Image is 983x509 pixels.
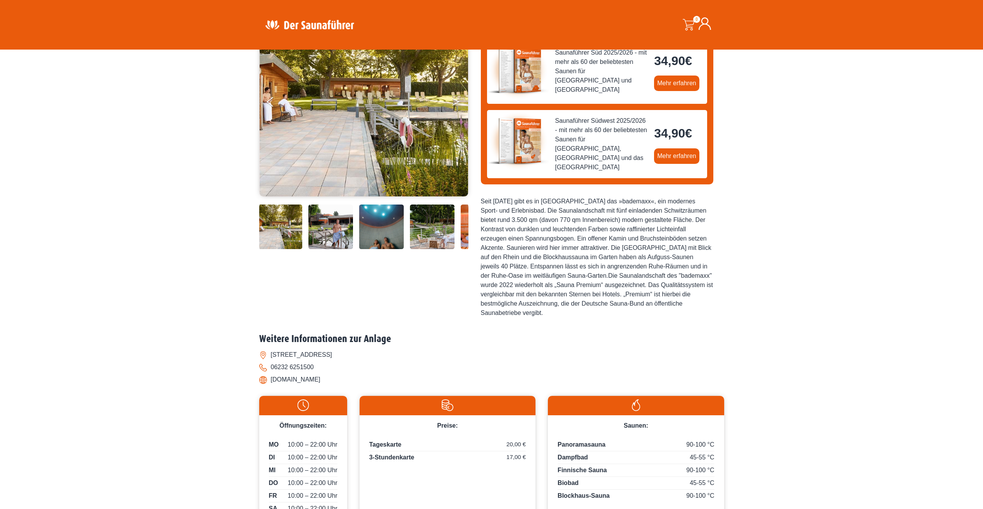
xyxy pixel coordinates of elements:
[259,373,724,386] li: [DOMAIN_NAME]
[654,148,699,164] a: Mehr erfahren
[558,454,588,461] span: Dampfbad
[269,491,277,500] span: FR
[693,16,700,23] span: 0
[259,349,724,361] li: [STREET_ADDRESS]
[487,39,549,101] img: der-saunafuehrer-2025-sued.jpg
[487,110,549,172] img: der-saunafuehrer-2025-suedwest.jpg
[558,492,609,499] span: Blockhaus-Sauna
[685,126,692,140] span: €
[288,440,337,449] span: 10:00 – 22:00 Uhr
[288,491,337,500] span: 10:00 – 22:00 Uhr
[259,333,724,345] h2: Weitere Informationen zur Anlage
[451,94,471,113] button: Next
[369,453,526,462] p: 3-Stundenkarte
[279,422,327,429] span: Öffnungszeiten:
[686,440,714,449] span: 90-100 °C
[369,440,526,451] p: Tageskarte
[686,491,714,500] span: 90-100 °C
[269,478,278,488] span: DO
[558,441,606,448] span: Panoramasauna
[685,54,692,68] span: €
[481,197,713,318] div: Seit [DATE] gibt es in [GEOGRAPHIC_DATA] das »bademaxx«, ein modernes Sport- und Erlebnisbad. Die...
[654,54,692,68] bdi: 34,90
[269,453,275,462] span: DI
[269,440,279,449] span: MO
[624,422,648,429] span: Saunen:
[363,399,532,411] img: Preise-weiss.svg
[555,116,648,172] span: Saunaführer Südwest 2025/2026 - mit mehr als 60 der beliebtesten Saunen für [GEOGRAPHIC_DATA], [G...
[288,478,337,488] span: 10:00 – 22:00 Uhr
[288,466,337,475] span: 10:00 – 22:00 Uhr
[690,453,714,462] span: 45-55 °C
[288,453,337,462] span: 10:00 – 22:00 Uhr
[690,478,714,488] span: 45-55 °C
[437,422,458,429] span: Preise:
[654,126,692,140] bdi: 34,90
[558,467,607,473] span: Finnische Sauna
[654,76,699,91] a: Mehr erfahren
[686,466,714,475] span: 90-100 °C
[269,466,276,475] span: MI
[267,94,286,113] button: Previous
[555,48,648,95] span: Saunaführer Süd 2025/2026 - mit mehr als 60 der beliebtesten Saunen für [GEOGRAPHIC_DATA] und [GE...
[558,480,578,486] span: Biobad
[506,453,526,462] span: 17,00 €
[259,361,724,373] li: 06232 6251500
[263,399,343,411] img: Uhr-weiss.svg
[506,440,526,449] span: 20,00 €
[552,399,720,411] img: Flamme-weiss.svg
